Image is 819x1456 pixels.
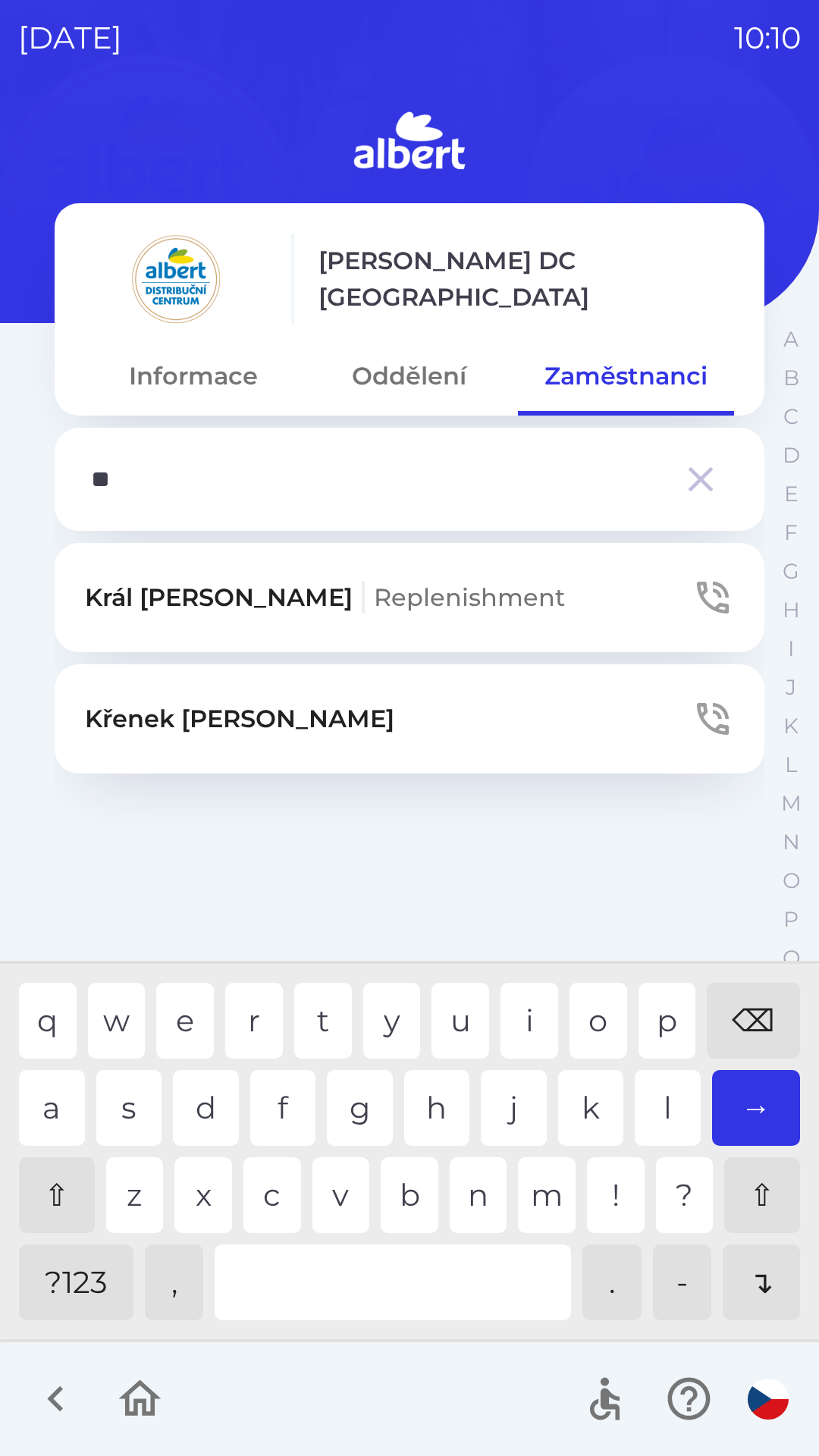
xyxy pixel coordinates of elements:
[85,234,267,325] img: 092fc4fe-19c8-4166-ad20-d7efd4551fba.png
[518,349,734,403] button: Zaměstnanci
[748,1379,789,1420] img: cs flag
[55,664,764,773] button: Křenek [PERSON_NAME]
[374,582,565,612] span: Replenishment
[18,15,122,61] p: [DATE]
[85,701,394,737] p: Křenek [PERSON_NAME]
[734,15,801,61] p: 10:10
[318,243,734,315] p: [PERSON_NAME] DC [GEOGRAPHIC_DATA]
[85,349,301,403] button: Informace
[301,349,517,403] button: Oddělení
[85,579,565,616] p: Král [PERSON_NAME]
[55,106,764,179] img: Logo
[55,543,764,652] button: Král [PERSON_NAME]Replenishment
